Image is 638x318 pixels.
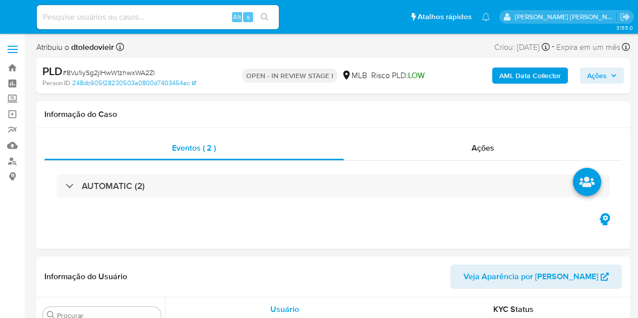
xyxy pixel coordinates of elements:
[587,68,607,84] span: Ações
[37,11,279,24] input: Pesquise usuários ou casos...
[72,79,196,88] a: 248db905f28230503a0800d7403454ac
[270,303,299,315] span: Usuário
[371,70,425,81] span: Risco PLD:
[580,68,624,84] button: Ações
[69,41,114,53] b: dtoledovieir
[254,10,275,24] button: search-icon
[493,303,534,315] span: KYC Status
[620,12,630,22] a: Sair
[494,40,550,54] div: Criou: [DATE]
[341,70,367,81] div: MLB
[44,109,622,119] h1: Informação do Caso
[482,13,490,21] a: Notificações
[36,42,114,53] span: Atribuiu o
[556,42,620,53] span: Expira em um mês
[247,12,250,22] span: s
[42,63,63,79] b: PLD
[408,70,425,81] span: LOW
[56,174,610,198] div: AUTOMATIC (2)
[472,142,494,154] span: Ações
[233,12,241,22] span: Alt
[499,68,561,84] b: AML Data Collector
[63,68,155,78] span: # 8Vu1iySg2jlHwW1zhwxWA2Zl
[82,180,145,192] h3: AUTOMATIC (2)
[172,142,216,154] span: Eventos ( 2 )
[418,12,472,22] span: Atalhos rápidos
[492,68,568,84] button: AML Data Collector
[450,265,622,289] button: Veja Aparência por [PERSON_NAME]
[552,40,554,54] span: -
[463,265,598,289] span: Veja Aparência por [PERSON_NAME]
[242,69,337,83] p: OPEN - IN REVIEW STAGE I
[515,12,617,22] p: danilo.toledo@mercadolivre.com
[44,272,127,282] h1: Informação do Usuário
[42,79,70,88] b: Person ID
